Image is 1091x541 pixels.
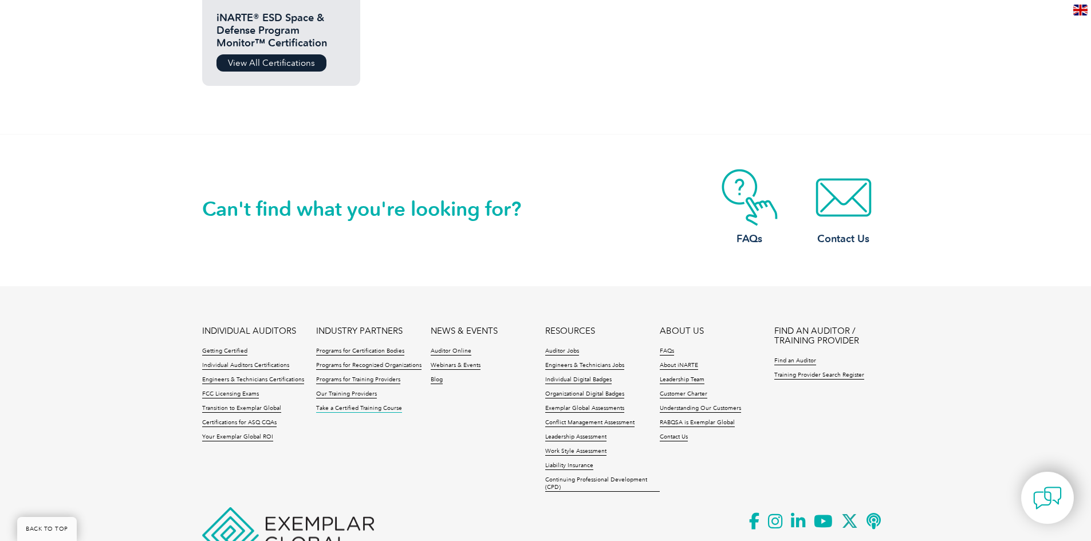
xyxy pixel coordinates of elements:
a: FIND AN AUDITOR / TRAINING PROVIDER [774,326,889,346]
a: Exemplar Global Assessments [545,405,624,413]
a: Webinars & Events [431,362,480,370]
a: INDUSTRY PARTNERS [316,326,403,336]
a: Understanding Our Customers [660,405,741,413]
a: Liability Insurance [545,462,593,470]
a: Training Provider Search Register [774,372,864,380]
a: RESOURCES [545,326,595,336]
a: Programs for Recognized Organizations [316,362,422,370]
a: FAQs [704,169,795,246]
img: contact-faq.webp [704,169,795,226]
h2: Can't find what you're looking for? [202,200,546,218]
a: Leadership Team [660,376,704,384]
a: Engineers & Technicians Certifications [202,376,304,384]
a: Programs for Training Providers [316,376,400,384]
a: Take a Certified Training Course [316,405,402,413]
a: Find an Auditor [774,357,816,365]
a: FCC Licensing Exams [202,390,259,398]
a: About iNARTE [660,362,698,370]
img: en [1073,5,1088,15]
a: NEWS & EVENTS [431,326,498,336]
a: Contact Us [798,169,889,246]
h3: Contact Us [798,232,889,246]
a: Continuing Professional Development (CPD) [545,476,660,492]
img: contact-chat.png [1033,484,1062,512]
a: Your Exemplar Global ROI [202,433,273,441]
h3: FAQs [704,232,795,246]
a: Organizational Digital Badges [545,390,624,398]
a: BACK TO TOP [17,517,77,541]
a: Contact Us [660,433,688,441]
img: contact-email.webp [798,169,889,226]
a: Auditor Jobs [545,347,579,356]
a: INDIVIDUAL AUDITORS [202,326,296,336]
a: Individual Auditors Certifications [202,362,289,370]
a: Individual Digital Badges [545,376,612,384]
a: Engineers & Technicians Jobs [545,362,624,370]
a: Our Training Providers [316,390,377,398]
a: Certifications for ASQ CQAs [202,419,277,427]
a: Conflict Management Assessment [545,419,635,427]
a: Programs for Certification Bodies [316,347,404,356]
a: RABQSA is Exemplar Global [660,419,735,427]
h2: iNARTE® ESD Space & Defense Program Monitor™ Certification [216,11,346,46]
a: FAQs [660,347,674,356]
a: Customer Charter [660,390,707,398]
a: Blog [431,376,443,384]
a: Transition to Exemplar Global [202,405,281,413]
a: Leadership Assessment [545,433,606,441]
a: Work Style Assessment [545,448,606,456]
a: View All Certifications [216,54,326,72]
a: ABOUT US [660,326,704,336]
a: Getting Certified [202,347,247,356]
a: Auditor Online [431,347,471,356]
